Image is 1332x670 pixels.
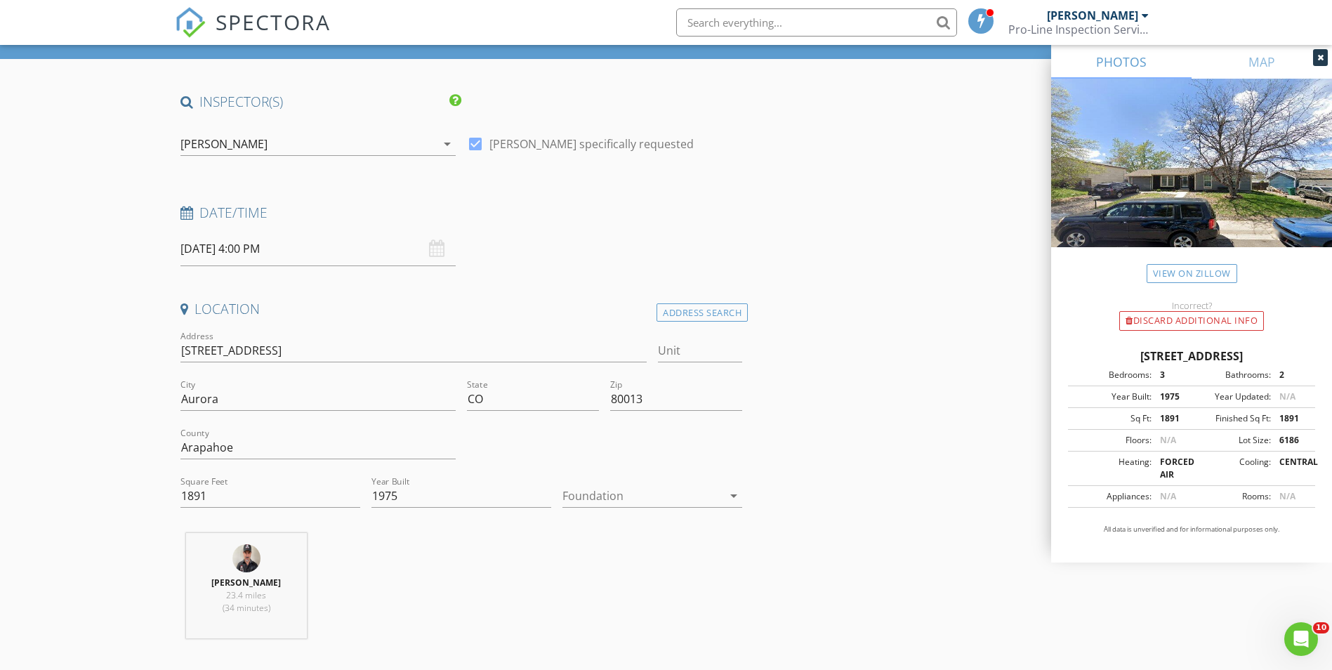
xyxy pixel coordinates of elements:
[1271,434,1311,447] div: 6186
[1271,412,1311,425] div: 1891
[1051,79,1332,281] img: streetview
[180,138,268,150] div: [PERSON_NAME]
[1192,390,1271,403] div: Year Updated:
[1192,412,1271,425] div: Finished Sq Ft:
[1051,45,1192,79] a: PHOTOS
[1192,45,1332,79] a: MAP
[1072,434,1152,447] div: Floors:
[1047,8,1138,22] div: [PERSON_NAME]
[439,136,456,152] i: arrow_drop_down
[676,8,957,37] input: Search everything...
[1008,22,1149,37] div: Pro-Line Inspection Services.
[1147,264,1237,283] a: View on Zillow
[175,7,206,38] img: The Best Home Inspection Software - Spectora
[1072,369,1152,381] div: Bedrooms:
[1152,369,1192,381] div: 3
[1192,490,1271,503] div: Rooms:
[1068,348,1315,364] div: [STREET_ADDRESS]
[657,303,748,322] div: Address Search
[1279,490,1295,502] span: N/A
[1284,622,1318,656] iframe: Intercom live chat
[226,589,266,601] span: 23.4 miles
[1068,525,1315,534] p: All data is unverified and for informational purposes only.
[1072,390,1152,403] div: Year Built:
[1279,390,1295,402] span: N/A
[1192,456,1271,481] div: Cooling:
[1271,456,1311,481] div: CENTRAL
[1119,311,1264,331] div: Discard Additional info
[211,577,281,589] strong: [PERSON_NAME]
[489,137,694,151] label: [PERSON_NAME] specifically requested
[216,7,331,37] span: SPECTORA
[1072,456,1152,481] div: Heating:
[1152,390,1192,403] div: 1975
[180,300,743,318] h4: Location
[725,487,742,504] i: arrow_drop_down
[1160,490,1176,502] span: N/A
[1072,490,1152,503] div: Appliances:
[1072,412,1152,425] div: Sq Ft:
[180,204,743,222] h4: Date/Time
[1160,434,1176,446] span: N/A
[1313,622,1329,633] span: 10
[1152,412,1192,425] div: 1891
[223,602,270,614] span: (34 minutes)
[180,232,456,266] input: Select date
[175,19,331,48] a: SPECTORA
[1192,434,1271,447] div: Lot Size:
[232,544,261,572] img: profile_pic.jpg
[1152,456,1192,481] div: FORCED AIR
[1271,369,1311,381] div: 2
[1192,369,1271,381] div: Bathrooms:
[180,93,461,111] h4: INSPECTOR(S)
[1051,300,1332,311] div: Incorrect?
